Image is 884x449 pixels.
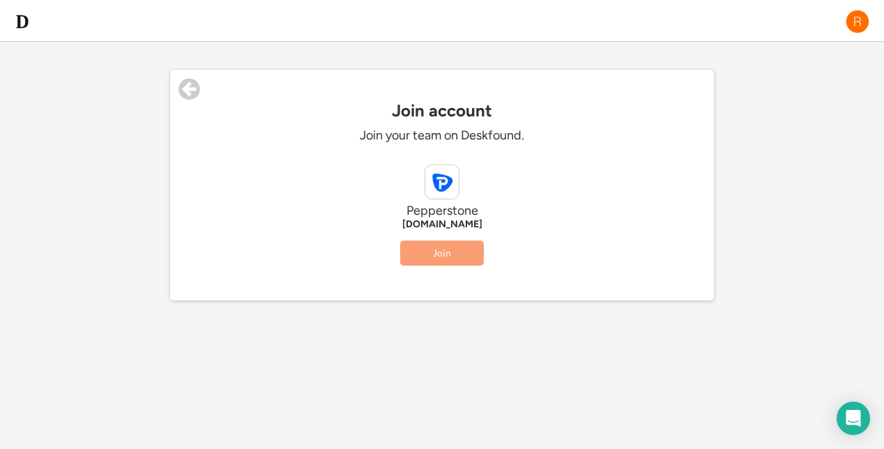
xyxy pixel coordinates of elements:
button: Join [400,241,484,266]
img: d-whitebg.png [14,13,31,30]
div: Join your team on Deskfound. [233,128,651,144]
img: R.png [845,9,870,34]
img: pepperstone.com [425,165,459,199]
div: Pepperstone [233,203,651,219]
div: [DOMAIN_NAME] [233,219,651,230]
div: Join account [170,101,714,121]
div: Open Intercom Messenger [837,402,870,435]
